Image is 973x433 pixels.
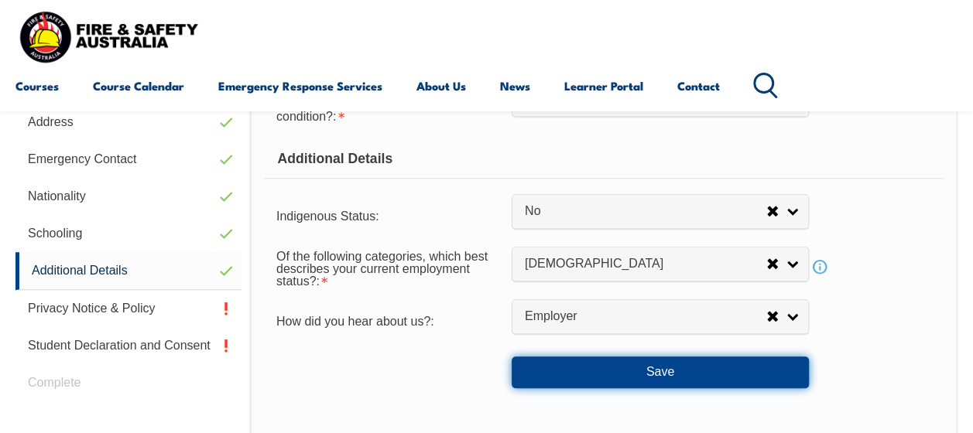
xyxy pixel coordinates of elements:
[500,67,530,104] a: News
[512,356,809,387] button: Save
[218,67,382,104] a: Emergency Response Services
[15,252,242,290] a: Additional Details
[15,290,242,327] a: Privacy Notice & Policy
[15,178,242,215] a: Nationality
[93,67,184,104] a: Course Calendar
[15,215,242,252] a: Schooling
[525,203,766,220] span: No
[264,140,944,179] div: Additional Details
[416,67,466,104] a: About Us
[15,327,242,364] a: Student Declaration and Consent
[525,256,766,272] span: [DEMOGRAPHIC_DATA]
[677,67,720,104] a: Contact
[15,67,59,104] a: Courses
[15,104,242,141] a: Address
[809,256,831,278] a: Info
[564,67,643,104] a: Learner Portal
[276,210,379,223] span: Indigenous Status:
[15,141,242,178] a: Emergency Contact
[525,309,766,325] span: Employer
[276,250,488,288] span: Of the following categories, which best describes your current employment status?:
[264,239,512,295] div: Of the following categories, which best describes your current employment status? is required.
[276,315,434,328] span: How did you hear about us?:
